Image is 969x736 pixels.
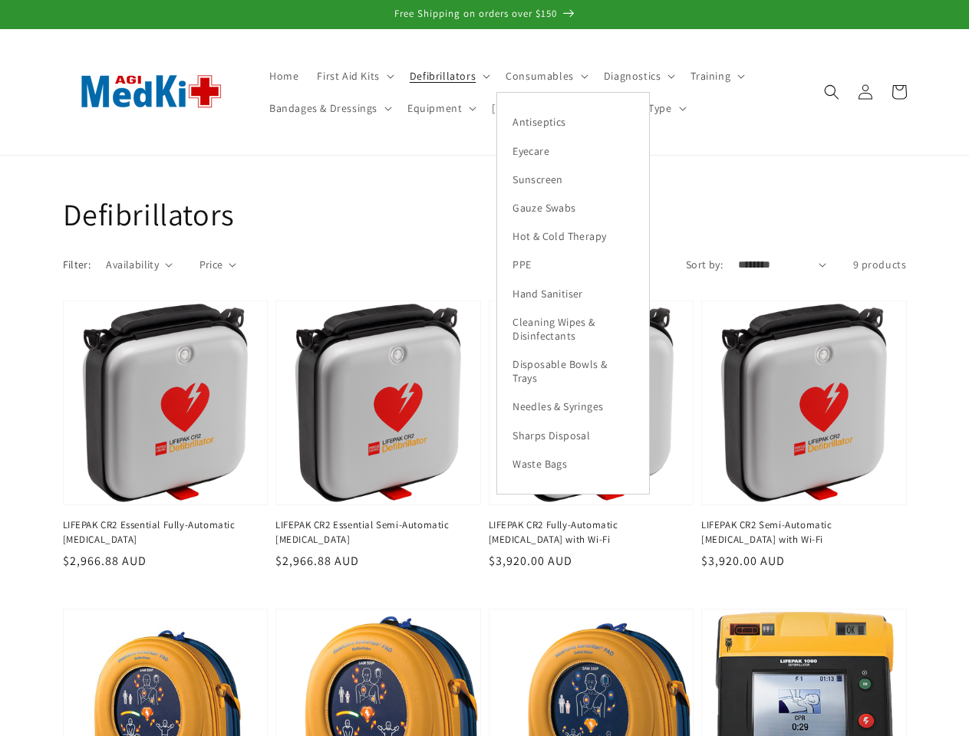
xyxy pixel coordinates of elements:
span: Price [199,257,223,273]
h1: Defibrillators [63,194,907,234]
a: Home [260,60,308,92]
span: Home [269,69,298,83]
summary: Consumables [496,60,595,92]
span: Equipment [407,101,462,115]
span: Defibrillators [410,69,476,83]
summary: First Aid Kits [308,60,400,92]
label: Sort by: [686,258,723,271]
span: 9 products [853,258,907,271]
a: Waste Bags [497,449,649,478]
p: Free Shipping on orders over $150 [15,8,954,21]
a: Eyecare [497,136,649,165]
h2: Filter: [63,257,91,273]
a: Hand Sanitiser [497,279,649,307]
summary: Search [815,75,849,109]
a: Sunscreen [497,165,649,193]
summary: Diagnostics [595,60,682,92]
summary: Equipment [398,92,483,124]
a: LIFEPAK CR2 Essential Semi-Automatic [MEDICAL_DATA] [275,518,472,546]
summary: Price [199,257,237,273]
span: First Aid Kits [317,69,379,83]
a: LIFEPAK CR2 Essential Fully-Automatic [MEDICAL_DATA] [63,518,259,546]
img: AGI MedKit [63,50,239,133]
summary: Defibrillators [400,60,496,92]
span: Training [690,69,730,83]
a: LIFEPAK CR2 Fully-Automatic [MEDICAL_DATA] with Wi-Fi [489,518,685,546]
summary: Bandages & Dressings [260,92,398,124]
a: Disposable Bowls & Trays [497,350,649,393]
span: Diagnostics [604,69,661,83]
summary: Availability [106,257,172,273]
span: [MEDICAL_DATA] [492,101,573,115]
a: Needles & Syringes [497,393,649,421]
a: LIFEPAK CR2 Semi-Automatic [MEDICAL_DATA] with Wi-Fi [701,518,898,546]
summary: [MEDICAL_DATA] [483,92,594,124]
a: Hot & Cold Therapy [497,222,649,251]
a: PPE [497,251,649,279]
a: Gauze Swabs [497,193,649,222]
a: Cleaning Wipes & Disinfectants [497,307,649,350]
a: Sharps Disposal [497,421,649,449]
span: Consumables [506,69,574,83]
span: Availability [106,257,159,273]
a: Antiseptics [497,108,649,136]
summary: Training [681,60,751,92]
span: Bandages & Dressings [269,101,377,115]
